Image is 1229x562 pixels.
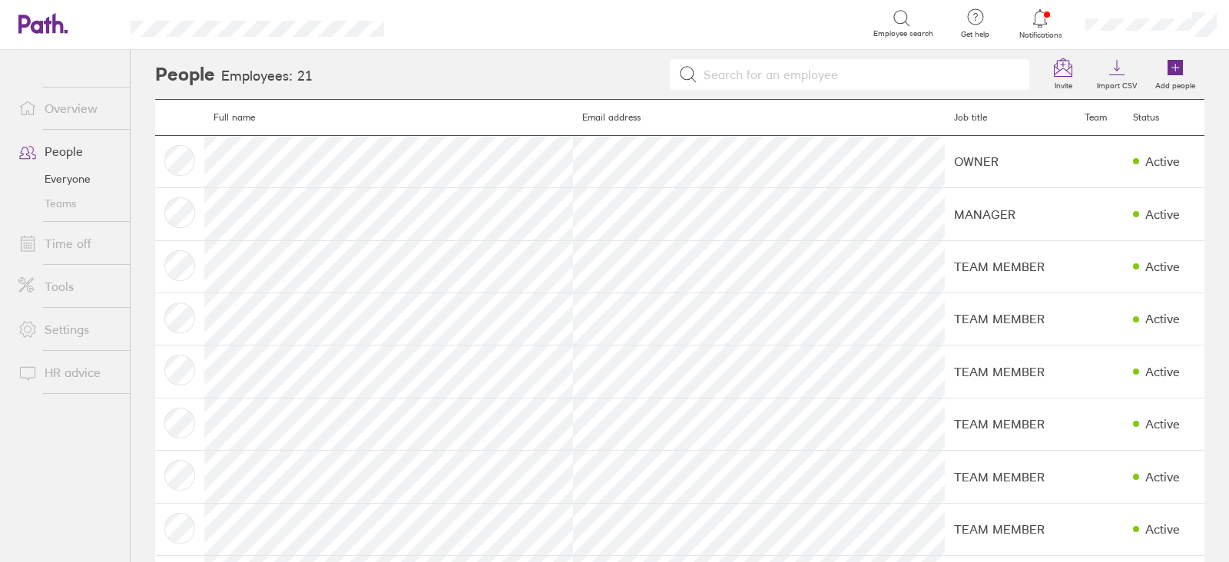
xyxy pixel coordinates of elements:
[1015,31,1065,40] span: Notifications
[945,293,1075,345] td: TEAM MEMBER
[945,398,1075,450] td: TEAM MEMBER
[1146,77,1204,91] label: Add people
[6,93,130,124] a: Overview
[221,68,313,84] h3: Employees: 21
[6,314,130,345] a: Settings
[950,30,1000,39] span: Get help
[6,191,130,216] a: Teams
[6,357,130,388] a: HR advice
[1088,50,1146,99] a: Import CSV
[1145,522,1180,536] div: Active
[204,100,573,136] th: Full name
[6,228,130,259] a: Time off
[573,100,945,136] th: Email address
[873,29,933,38] span: Employee search
[155,50,215,99] h2: People
[1145,207,1180,221] div: Active
[945,100,1075,136] th: Job title
[945,135,1075,187] td: OWNER
[697,60,1021,89] input: Search for an employee
[945,451,1075,503] td: TEAM MEMBER
[1146,50,1204,99] a: Add people
[1145,312,1180,326] div: Active
[1039,50,1088,99] a: Invite
[426,16,465,30] div: Search
[6,271,130,302] a: Tools
[1145,470,1180,484] div: Active
[6,167,130,191] a: Everyone
[1075,100,1124,136] th: Team
[1045,77,1082,91] label: Invite
[6,136,130,167] a: People
[945,503,1075,555] td: TEAM MEMBER
[1088,77,1146,91] label: Import CSV
[1145,417,1180,431] div: Active
[945,188,1075,240] td: MANAGER
[1145,260,1180,273] div: Active
[1145,365,1180,379] div: Active
[1124,100,1204,136] th: Status
[945,345,1075,398] td: TEAM MEMBER
[1015,8,1065,40] a: Notifications
[945,240,1075,293] td: TEAM MEMBER
[1145,154,1180,168] div: Active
